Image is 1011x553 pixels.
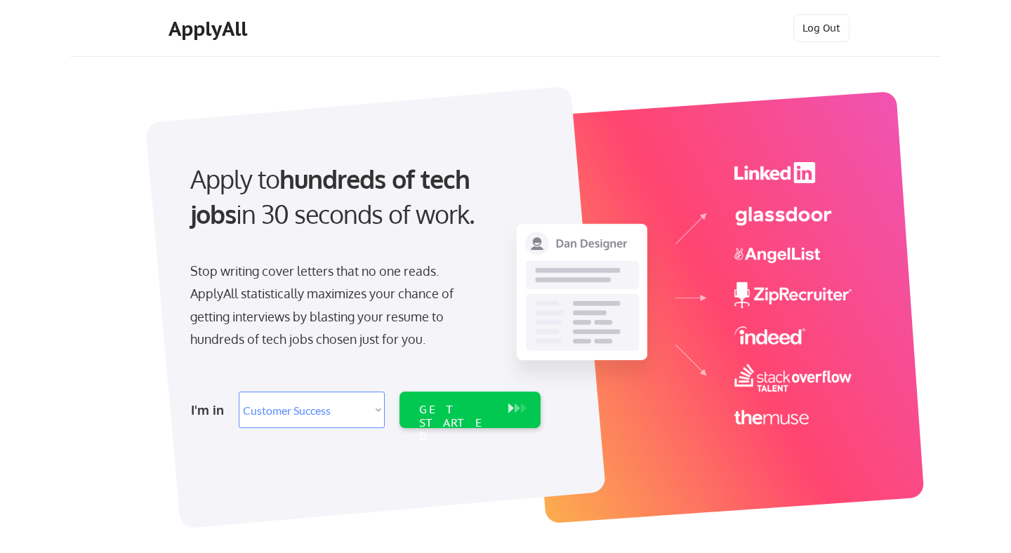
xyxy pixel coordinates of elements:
div: I'm in [191,399,230,421]
div: ApplyAll [168,17,251,41]
div: GET STARTED [419,403,494,444]
div: Stop writing cover letters that no one reads. ApplyAll statistically maximizes your chance of get... [190,260,479,351]
button: Log Out [793,14,850,42]
div: Apply to in 30 seconds of work. [190,161,535,232]
strong: hundreds of tech jobs [190,163,476,229]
